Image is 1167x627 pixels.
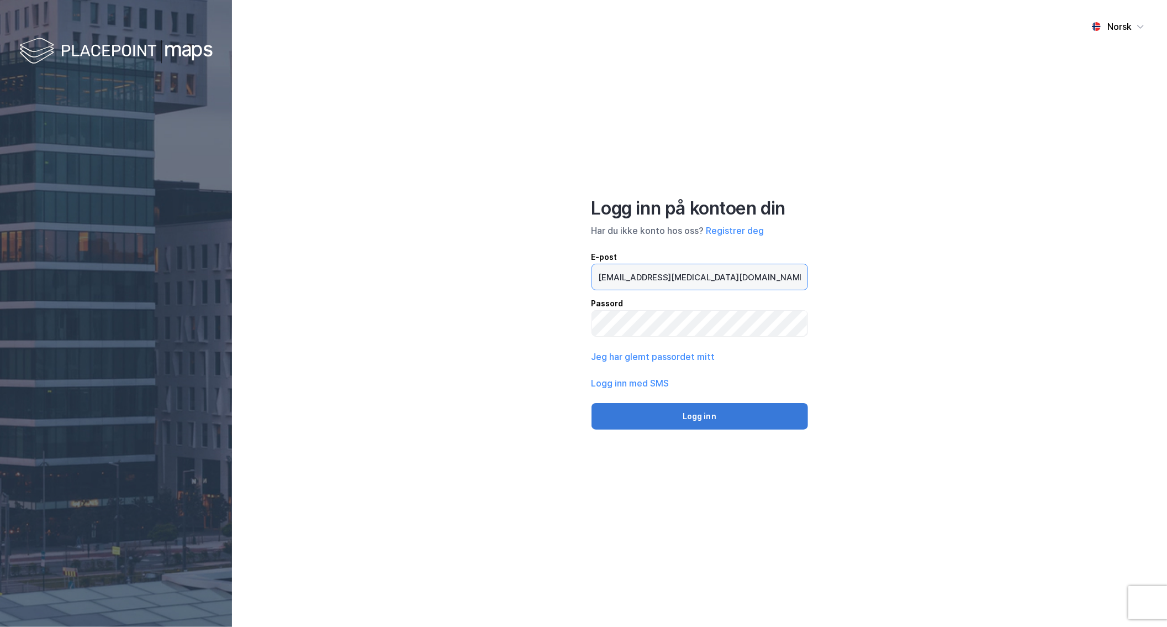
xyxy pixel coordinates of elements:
[1107,20,1132,33] div: Norsk
[592,297,808,310] div: Passord
[1112,574,1167,627] iframe: Chat Widget
[592,377,669,390] button: Logg inn med SMS
[19,35,213,68] img: logo-white.f07954bde2210d2a523dddb988cd2aa7.svg
[592,197,808,220] div: Logg inn på kontoen din
[706,224,764,237] button: Registrer deg
[1112,574,1167,627] div: Kontrollprogram for chat
[592,224,808,237] div: Har du ikke konto hos oss?
[592,350,715,363] button: Jeg har glemt passordet mitt
[592,403,808,430] button: Logg inn
[592,250,808,264] div: E-post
